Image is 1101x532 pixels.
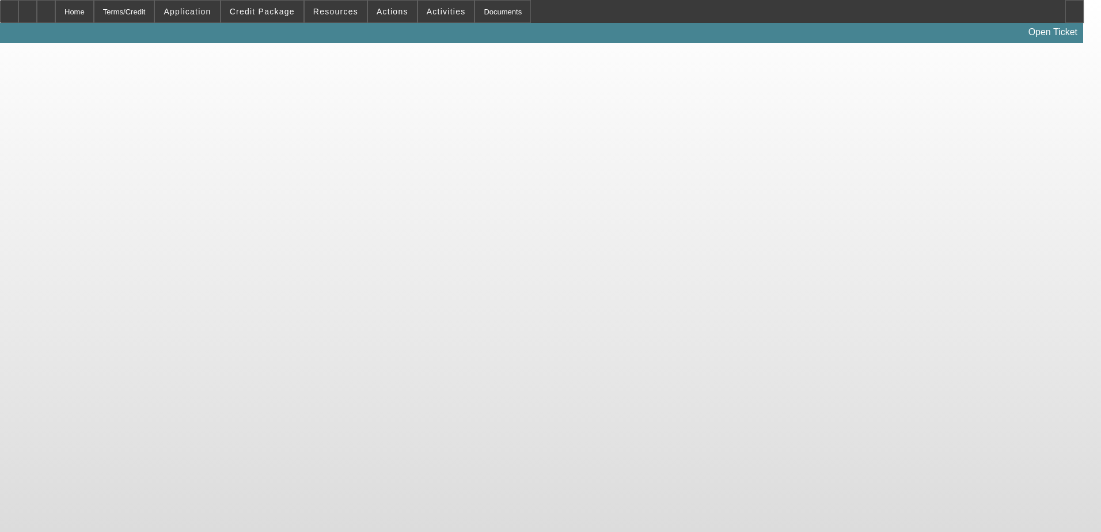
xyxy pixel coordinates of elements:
button: Resources [305,1,367,22]
button: Actions [368,1,417,22]
span: Credit Package [230,7,295,16]
span: Application [164,7,211,16]
button: Application [155,1,219,22]
span: Resources [313,7,358,16]
button: Activities [418,1,474,22]
button: Credit Package [221,1,303,22]
span: Actions [377,7,408,16]
a: Open Ticket [1024,22,1082,42]
span: Activities [427,7,466,16]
